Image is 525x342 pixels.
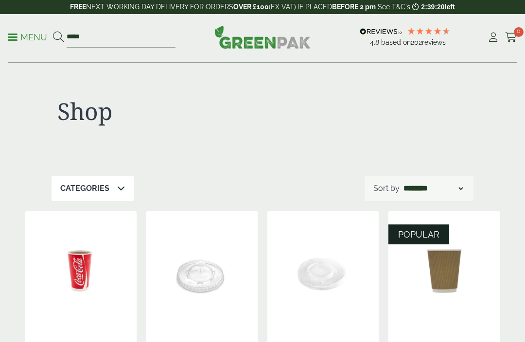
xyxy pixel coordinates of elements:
div: 4.79 Stars [407,27,451,35]
strong: FREE [70,3,86,11]
span: 2:39:20 [421,3,444,11]
a: Menu [8,32,47,41]
span: Based on [381,38,411,46]
p: Categories [60,183,109,194]
i: Cart [505,33,517,42]
strong: OVER £100 [233,3,269,11]
img: GreenPak Supplies [214,25,311,49]
img: 16/22oz Straw Slot Coke Cup lid [267,211,379,332]
p: Menu [8,32,47,43]
img: 12oz Kraft Ripple Cup-0 [388,211,500,332]
img: 12oz straw slot coke cup lid [146,211,258,332]
img: 12oz Coca Cola Cup with coke [25,211,137,332]
img: REVIEWS.io [360,28,402,35]
select: Shop order [402,183,465,194]
strong: BEFORE 2 pm [332,3,376,11]
i: My Account [487,33,499,42]
h1: Shop [57,97,257,125]
a: See T&C's [378,3,410,11]
span: reviews [422,38,446,46]
span: POPULAR [398,229,439,239]
span: left [445,3,455,11]
span: 0 [514,27,524,37]
p: Sort by [373,183,400,194]
span: 4.8 [370,38,381,46]
span: 202 [411,38,422,46]
a: 0 [505,30,517,45]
